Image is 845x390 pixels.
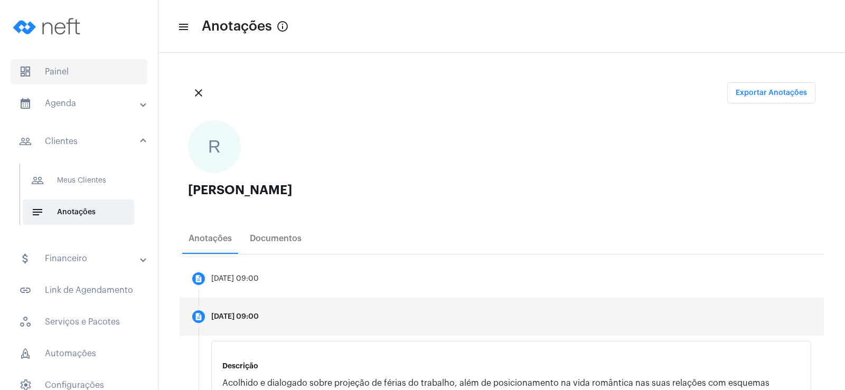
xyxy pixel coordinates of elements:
mat-icon: sidenav icon [19,252,32,265]
mat-icon: description [194,274,203,283]
mat-icon: sidenav icon [177,21,188,33]
div: [PERSON_NAME] [188,184,815,196]
mat-icon: sidenav icon [31,174,44,187]
span: sidenav icon [19,316,32,328]
div: sidenav iconClientes [6,158,158,240]
span: Serviços e Pacotes [11,309,147,335]
div: R [188,120,241,173]
span: sidenav icon [19,65,32,78]
div: [DATE] 09:00 [211,313,259,321]
div: [DATE] 09:00 [211,275,259,283]
mat-expansion-panel-header: sidenav iconFinanceiro [6,246,158,271]
span: sidenav icon [19,347,32,360]
mat-panel-title: Agenda [19,97,141,110]
span: Painel [11,59,147,84]
span: Anotações [202,18,272,35]
span: Link de Agendamento [11,278,147,303]
div: Anotações [189,234,232,243]
mat-icon: sidenav icon [19,284,32,297]
mat-icon: info_outlined [276,20,289,33]
span: Meus Clientes [23,168,134,193]
p: Acolhido e dialogado sobre projeção de férias do trabalho, além de posicionamento na vida românti... [222,378,800,388]
button: Exportar Anotações [727,82,815,103]
mat-expansion-panel-header: sidenav iconClientes [6,125,158,158]
div: Documentos [250,234,302,243]
mat-icon: sidenav icon [31,206,44,218]
mat-expansion-panel-header: sidenav iconAgenda [6,91,158,116]
mat-panel-title: Financeiro [19,252,141,265]
mat-icon: close [192,87,205,99]
mat-icon: description [194,312,203,321]
span: Anotações [23,199,134,225]
p: Descrição [222,362,800,370]
span: Exportar Anotações [736,89,807,97]
mat-panel-title: Clientes [19,135,141,148]
img: logo-neft-novo-2.png [8,5,88,47]
mat-icon: sidenav icon [19,97,32,110]
span: Automações [11,341,147,366]
mat-icon: sidenav icon [19,135,32,148]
